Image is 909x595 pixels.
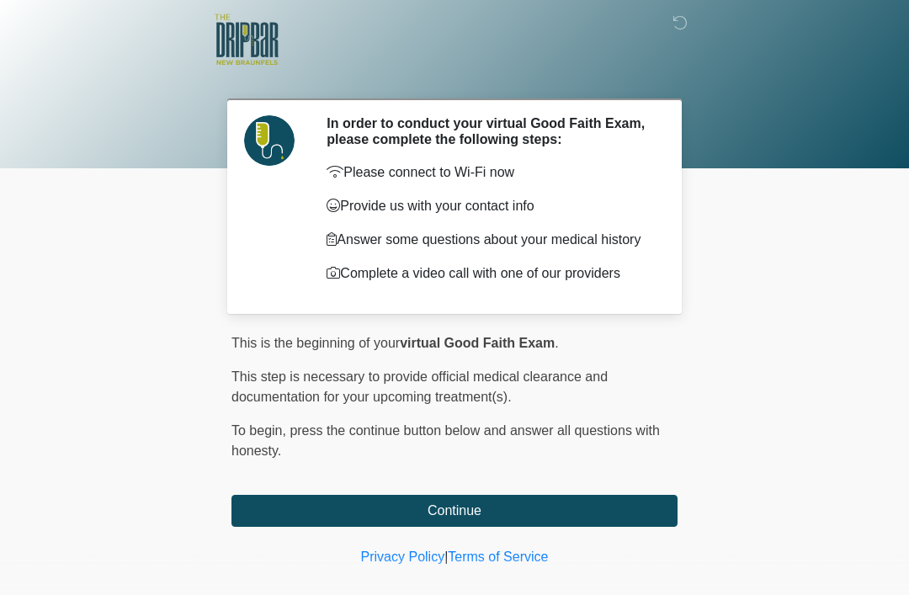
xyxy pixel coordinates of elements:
a: | [444,550,448,564]
p: Complete a video call with one of our providers [327,263,652,284]
img: The DRIPBaR - New Braunfels Logo [215,13,279,67]
strong: virtual Good Faith Exam [400,336,555,350]
a: Privacy Policy [361,550,445,564]
p: Provide us with your contact info [327,196,652,216]
span: To begin, [231,423,290,438]
p: Answer some questions about your medical history [327,230,652,250]
a: Terms of Service [448,550,548,564]
button: Continue [231,495,678,527]
img: Agent Avatar [244,115,295,166]
span: This is the beginning of your [231,336,400,350]
span: press the continue button below and answer all questions with honesty. [231,423,660,458]
span: This step is necessary to provide official medical clearance and documentation for your upcoming ... [231,369,608,404]
p: Please connect to Wi-Fi now [327,162,652,183]
h2: In order to conduct your virtual Good Faith Exam, please complete the following steps: [327,115,652,147]
span: . [555,336,558,350]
